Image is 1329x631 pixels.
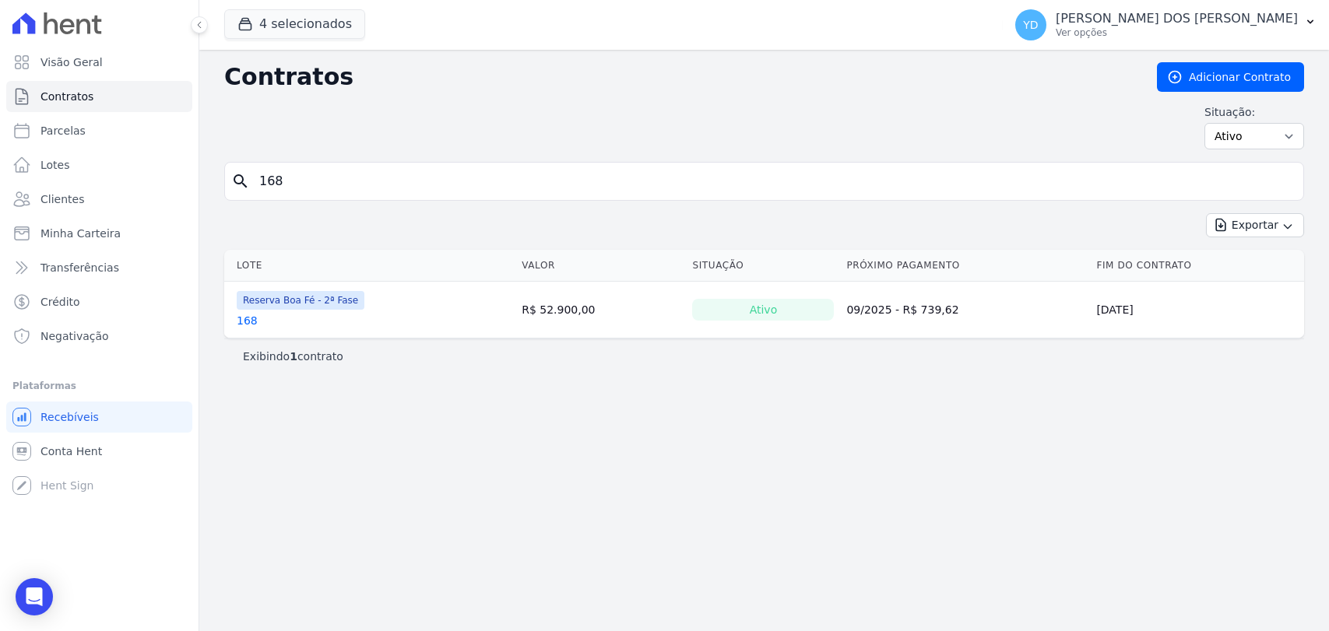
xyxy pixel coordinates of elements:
span: Lotes [40,157,70,173]
a: 09/2025 - R$ 739,62 [846,303,958,316]
a: Recebíveis [6,401,192,433]
span: Conta Hent [40,443,102,459]
a: Contratos [6,81,192,112]
p: Exibindo contrato [243,349,343,364]
a: Lotes [6,149,192,181]
button: Exportar [1206,213,1304,237]
a: Minha Carteira [6,218,192,249]
a: Parcelas [6,115,192,146]
span: Minha Carteira [40,226,121,241]
a: Negativação [6,321,192,352]
th: Valor [515,250,686,282]
a: Crédito [6,286,192,317]
div: Plataformas [12,377,186,395]
a: Clientes [6,184,192,215]
button: 4 selecionados [224,9,365,39]
b: 1 [290,350,297,363]
p: [PERSON_NAME] DOS [PERSON_NAME] [1056,11,1298,26]
span: Parcelas [40,123,86,138]
p: Ver opções [1056,26,1298,39]
a: Transferências [6,252,192,283]
span: Clientes [40,191,84,207]
div: Open Intercom Messenger [16,578,53,615]
th: Lote [224,250,515,282]
th: Fim do Contrato [1090,250,1304,282]
span: Crédito [40,294,80,310]
a: Conta Hent [6,436,192,467]
label: Situação: [1204,104,1304,120]
span: Recebíveis [40,409,99,425]
span: Reserva Boa Fé - 2ª Fase [237,291,364,310]
span: Contratos [40,89,93,104]
th: Próximo Pagamento [840,250,1090,282]
a: Adicionar Contrato [1157,62,1304,92]
th: Situação [686,250,840,282]
span: Visão Geral [40,54,103,70]
button: YD [PERSON_NAME] DOS [PERSON_NAME] Ver opções [1003,3,1329,47]
input: Buscar por nome do lote [250,166,1297,197]
div: Ativo [692,299,834,321]
i: search [231,172,250,191]
a: 168 [237,313,258,328]
h2: Contratos [224,63,1132,91]
span: Transferências [40,260,119,275]
td: R$ 52.900,00 [515,282,686,338]
td: [DATE] [1090,282,1304,338]
a: Visão Geral [6,47,192,78]
span: Negativação [40,328,109,344]
span: YD [1023,19,1038,30]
